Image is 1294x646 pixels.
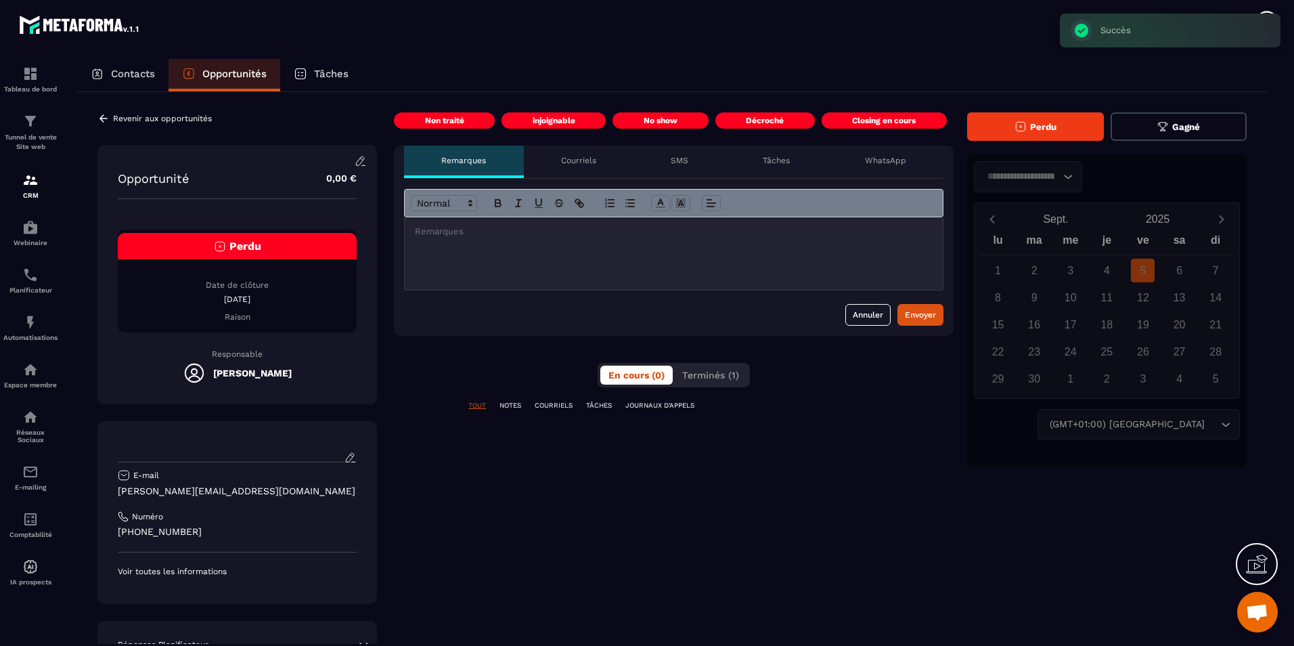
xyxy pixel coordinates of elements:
p: CRM [3,192,58,199]
h5: [PERSON_NAME] [213,368,292,379]
p: E-mail [133,470,159,481]
p: Remarques [441,155,486,166]
button: Terminés (1) [674,366,747,385]
p: Tâches [314,68,349,80]
a: accountantaccountantComptabilité [3,501,58,548]
a: formationformationTableau de bord [3,56,58,103]
div: Envoyer [905,308,936,322]
p: IA prospects [3,578,58,586]
a: Tâches [280,59,362,91]
p: Responsable [118,349,357,359]
p: Tunnel de vente Site web [3,133,58,152]
img: formation [22,113,39,129]
p: E-mailing [3,483,58,491]
a: formationformationCRM [3,162,58,209]
p: No show [644,115,677,126]
p: Opportunités [202,68,267,80]
p: NOTES [499,401,521,410]
p: Voir toutes les informations [118,566,357,577]
p: SMS [671,155,688,166]
button: Annuler [845,304,891,326]
p: Tableau de bord [3,85,58,93]
span: En cours (0) [608,370,665,381]
img: formation [22,172,39,188]
p: Contacts [111,68,155,80]
span: Gagné [1172,122,1200,132]
a: Opportunités [169,59,280,91]
p: JOURNAUX D'APPELS [625,401,694,410]
p: Tâches [763,155,790,166]
p: Date de clôture [118,280,357,290]
button: En cours (0) [600,366,673,385]
a: schedulerschedulerPlanificateur [3,257,58,304]
p: Closing en cours [852,115,916,126]
span: Perdu [1030,122,1056,132]
button: Perdu [967,112,1104,141]
p: Planificateur [3,286,58,294]
img: logo [19,12,141,37]
p: TÂCHES [586,401,612,410]
p: Opportunité [118,171,189,186]
a: automationsautomationsEspace membre [3,351,58,399]
img: automations [22,559,39,575]
p: TOUT [468,401,486,410]
a: automationsautomationsWebinaire [3,209,58,257]
p: Réseaux Sociaux [3,429,58,444]
img: automations [22,362,39,378]
p: Courriels [561,155,596,166]
img: email [22,464,39,480]
span: Terminés (1) [682,370,739,381]
p: [DATE] [118,294,357,305]
img: accountant [22,511,39,527]
img: automations [22,219,39,236]
p: Raison [118,311,357,322]
p: [PHONE_NUMBER] [118,525,357,538]
img: formation [22,66,39,82]
p: Espace membre [3,381,58,389]
img: social-network [22,409,39,425]
p: WhatsApp [865,155,906,166]
p: [PERSON_NAME][EMAIL_ADDRESS][DOMAIN_NAME] [118,485,357,498]
button: Envoyer [897,304,943,326]
p: injoignable [533,115,575,126]
a: automationsautomationsAutomatisations [3,304,58,351]
p: COURRIELS [535,401,573,410]
a: emailemailE-mailing [3,454,58,501]
p: Automatisations [3,334,58,341]
img: scheduler [22,267,39,283]
p: Décroché [746,115,784,126]
p: Webinaire [3,239,58,246]
a: Contacts [77,59,169,91]
p: Non traité [425,115,464,126]
a: formationformationTunnel de vente Site web [3,103,58,162]
a: Ouvrir le chat [1237,592,1278,632]
span: Perdu [229,240,261,253]
p: Comptabilité [3,531,58,538]
a: social-networksocial-networkRéseaux Sociaux [3,399,58,454]
p: Revenir aux opportunités [113,114,212,123]
button: Gagné [1111,112,1247,141]
p: Numéro [132,511,163,522]
img: automations [22,314,39,330]
p: 0,00 € [313,165,357,192]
